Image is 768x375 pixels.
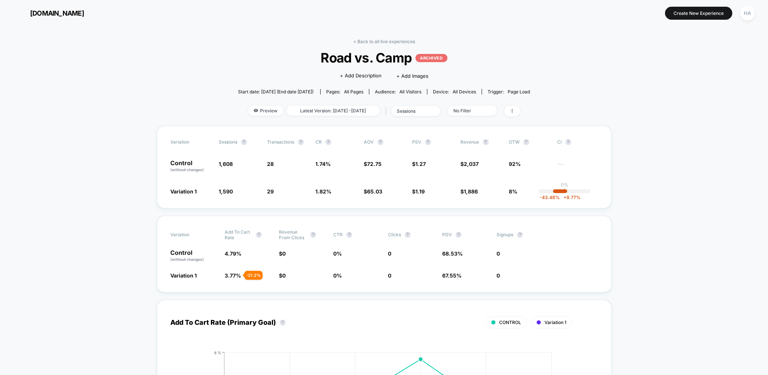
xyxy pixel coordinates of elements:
[460,188,478,195] span: $
[540,195,560,200] span: -43.48 %
[412,139,421,145] span: PSV
[219,188,233,195] span: 1,590
[353,39,415,44] a: < Back to all live experiences
[377,139,383,145] button: ?
[333,250,342,257] span: 0 %
[367,161,382,167] span: 72.75
[333,232,343,237] span: CTR
[565,139,571,145] button: ?
[267,188,274,195] span: 29
[367,188,382,195] span: 65.03
[310,232,316,238] button: ?
[456,232,462,238] button: ?
[267,139,294,145] span: Transactions
[442,272,462,279] span: 67.55 %
[464,161,479,167] span: 2,037
[279,272,286,279] span: $
[415,161,426,167] span: 1.27
[442,232,452,237] span: PDV
[557,139,598,145] span: CI
[364,188,382,195] span: $
[346,232,352,238] button: ?
[287,106,380,116] span: Latest Version: [DATE] - [DATE]
[399,89,421,94] span: All Visitors
[388,272,391,279] span: 0
[425,139,431,145] button: ?
[453,89,476,94] span: all devices
[256,232,262,238] button: ?
[509,188,517,195] span: 8%
[364,161,382,167] span: $
[11,7,86,19] button: [DOMAIN_NAME]
[383,106,391,116] span: |
[460,139,479,145] span: Revenue
[315,188,331,195] span: 1.82 %
[241,139,247,145] button: ?
[248,106,283,116] span: Preview
[497,272,500,279] span: 0
[238,89,314,94] span: Start date: [DATE] (End date [DATE])
[170,229,211,240] span: Variation
[315,139,322,145] span: CR
[388,250,391,257] span: 0
[397,108,427,114] div: sessions
[497,250,500,257] span: 0
[488,89,530,94] div: Trigger:
[170,139,211,145] span: Variation
[253,50,515,65] span: Road vs. Camp
[340,72,382,80] span: + Add Description
[244,271,263,280] div: - 21.2 %
[464,188,478,195] span: 1,886
[333,272,342,279] span: 0 %
[561,182,568,187] p: 0%
[375,89,421,94] div: Audience:
[564,187,565,193] p: |
[298,139,304,145] button: ?
[508,89,530,94] span: Page Load
[225,272,241,279] span: 3.77 %
[427,89,482,94] span: Device:
[523,139,529,145] button: ?
[497,232,513,237] span: Signups
[396,73,428,79] span: + Add Images
[344,89,363,94] span: all pages
[170,167,204,172] span: (without changes)
[326,89,363,94] div: Pages:
[499,320,521,325] span: CONTROL
[442,250,463,257] span: 68.53 %
[225,229,252,240] span: Add To Cart Rate
[415,54,447,62] p: ARCHIVED
[170,188,197,195] span: Variation 1
[267,161,274,167] span: 28
[509,139,550,145] span: OTW
[517,232,523,238] button: ?
[325,139,331,145] button: ?
[219,139,237,145] span: Sessions
[282,272,286,279] span: 0
[219,161,233,167] span: 1,608
[388,232,401,237] span: Clicks
[563,195,566,200] span: +
[30,9,84,17] span: [DOMAIN_NAME]
[225,250,241,257] span: 4.79 %
[170,250,217,262] p: Control
[282,250,286,257] span: 0
[738,6,757,21] button: HA
[170,160,211,173] p: Control
[315,161,331,167] span: 1.74 %
[214,350,221,355] tspan: 8 %
[544,320,566,325] span: Variation 1
[557,162,598,173] span: ---
[412,188,425,195] span: $
[509,161,521,167] span: 92%
[279,229,306,240] span: Revenue From Clicks
[280,320,286,326] button: ?
[453,108,483,113] div: No Filter
[560,195,581,200] span: 9.77 %
[483,139,489,145] button: ?
[740,6,755,20] div: HA
[412,161,426,167] span: $
[415,188,425,195] span: 1.19
[460,161,479,167] span: $
[279,250,286,257] span: $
